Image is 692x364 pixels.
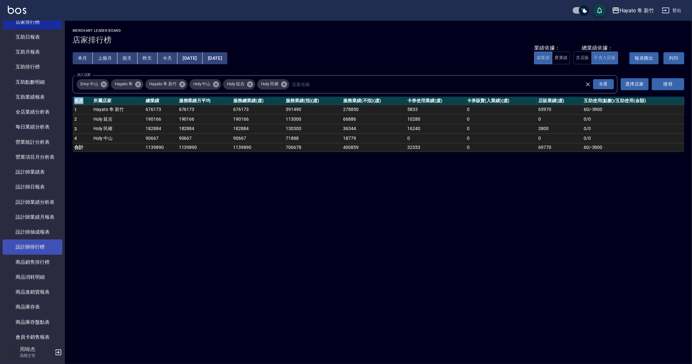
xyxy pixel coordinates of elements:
a: 全店業績分析表 [3,104,62,119]
h5: 周暐杰 [20,346,53,353]
h3: 店家排行榜 [73,35,684,44]
div: 業績依據： [534,45,570,52]
button: 搜尋 [652,78,684,90]
td: 182884 [232,124,284,134]
a: 店家排行榜 [3,15,62,30]
td: 0 [537,134,582,143]
a: 設計師業績月報表 [3,210,62,224]
td: Holy 延吉 [92,115,144,124]
button: 登出 [659,5,684,17]
td: 0 [465,124,537,134]
td: Holy 中山 [92,134,144,143]
td: 0 / 0 [582,115,684,124]
a: 每日業績分析表 [3,119,62,134]
td: 90667 [177,134,232,143]
span: 3 [74,126,77,131]
td: 0 [465,115,537,124]
td: 391490 [284,105,341,115]
span: Envy 中山 [77,81,102,87]
a: 互助月報表 [3,44,62,59]
td: 0 [465,143,537,152]
td: 278850 [341,105,406,115]
span: Holy 中山 [189,81,215,87]
table: a dense table [73,97,684,152]
td: 90667 [144,134,177,143]
a: 互助日報表 [3,30,62,44]
td: 32353 [406,143,465,152]
td: 706678 [284,143,341,152]
a: 商品銷售排行榜 [3,255,62,270]
a: 營業項目月分析表 [3,150,62,164]
button: Hayato 隼 新竹 [609,4,657,17]
button: [DATE] [203,52,227,64]
button: Clear [583,80,592,89]
a: 報表匯出 [625,55,659,61]
button: 上個月 [93,52,117,64]
th: 所屬店家 [92,97,144,105]
a: 商品消耗明細 [3,270,62,285]
th: 服務業績(指)(虛) [284,97,341,105]
td: 5833 [406,105,465,115]
img: Person [5,346,18,359]
th: 卡券販賣(入業績)(虛) [465,97,537,105]
td: 36344 [341,124,406,134]
td: 190166 [144,115,177,124]
td: 0 [537,115,582,124]
td: 合計 [73,143,92,152]
button: 報表匯出 [629,52,659,64]
td: 1139890 [177,143,232,152]
input: 店家名稱 [290,79,596,90]
th: 卡券使用業績(虛) [406,97,465,105]
td: 190166 [232,115,284,124]
div: 總業績依據： [582,45,613,52]
button: Open [592,78,615,91]
td: 676173 [232,105,284,115]
td: 182884 [177,124,232,134]
th: 名次 [73,97,92,105]
label: 加入店家 [77,72,91,77]
p: 高階主管 [20,353,53,358]
button: 前天 [117,52,137,64]
td: 69770 [537,143,582,152]
div: Holy 延吉 [223,79,255,90]
td: 60 / -3900 [582,143,684,152]
th: 服務總業績(虛) [232,97,284,105]
td: 676173 [144,105,177,115]
td: 0 [465,105,537,115]
h2: Merchant Leader Board [73,29,684,33]
div: Hayato 隼 新竹 [145,79,187,90]
div: Hayato 隼 新竹 [620,6,654,15]
td: 130300 [284,124,341,134]
th: 服務業績(不指)(虛) [341,97,406,105]
a: 營業統計分析表 [3,135,62,150]
th: 店販業績(虛) [537,97,582,105]
button: 今天 [158,52,178,64]
td: 90667 [232,134,284,143]
span: Hayato 隼 [111,81,137,87]
td: 182884 [144,124,177,134]
div: Holy 民權 [257,79,289,90]
button: 選擇店家 [621,78,649,90]
td: 190166 [177,115,232,124]
a: 互助點數明細 [3,75,62,90]
a: 設計師日報表 [3,179,62,194]
td: 0 / 0 [582,134,684,143]
a: 商品進銷貨報表 [3,285,62,299]
a: 設計師抽成報表 [3,224,62,239]
span: 2 [74,116,77,122]
span: 1 [74,107,77,112]
button: 不含入店販 [591,52,618,64]
button: 昨天 [137,52,158,64]
img: Logo [8,6,26,14]
a: 商品庫存盤點表 [3,315,62,330]
td: 113000 [284,115,341,124]
td: 0 [465,134,537,143]
button: [DATE] [177,52,202,64]
td: 66886 [341,115,406,124]
th: 服務業績月平均 [177,97,232,105]
td: 60 / -3900 [582,105,684,115]
td: 18779 [341,134,406,143]
button: save [593,4,606,17]
td: 65970 [537,105,582,115]
td: 1139890 [232,143,284,152]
